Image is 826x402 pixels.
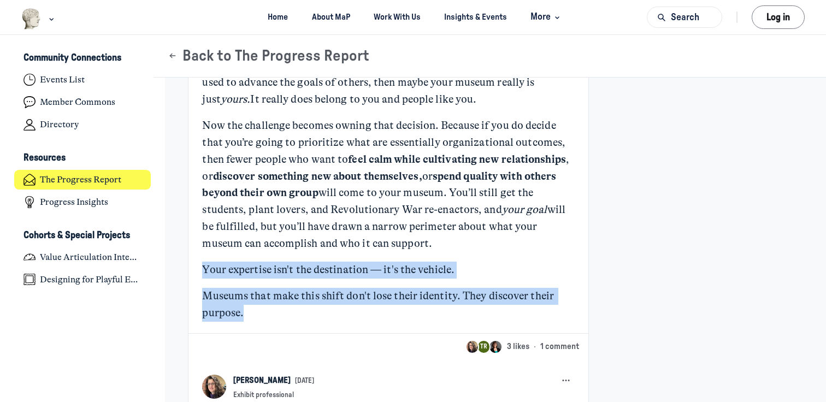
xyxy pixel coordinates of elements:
[530,10,563,25] span: More
[14,170,151,190] a: The Progress Report
[213,170,422,182] strong: discover something new about themselves,
[202,288,574,322] p: Museums that make this shift don't lose their identity. They discover their purpose.
[435,7,517,27] a: Insights & Events
[647,7,722,28] button: Search
[507,341,529,353] span: 3 likes
[40,74,85,85] h4: Events List
[233,391,299,400] button: Exhibit professional
[21,7,57,31] button: Museums as Progress logo
[168,47,369,66] button: Back to The Progress Report
[502,203,547,216] em: your goal
[14,247,151,267] a: Value Articulation Intensive (Cultural Leadership Lab)
[40,252,141,263] h4: Value Articulation Intensive (Cultural Leadership Lab)
[540,341,579,353] button: 1 comment
[465,340,530,354] button: 3 likes
[14,269,151,289] a: Designing for Playful Engagement
[40,119,79,130] h4: Directory
[14,49,151,68] button: Community ConnectionsCollapse space
[202,262,574,279] p: Your expertise isn't the destination — it's the vehicle.
[752,5,805,29] button: Log in
[40,97,115,108] h4: Member Commons
[558,373,574,389] button: Comment actions
[40,274,141,285] h4: Designing for Playful Engagement
[258,7,298,27] a: Home
[40,197,108,208] h4: Progress Insights
[14,149,151,168] button: ResourcesCollapse space
[295,376,314,386] a: [DATE]
[302,7,359,27] a: About MaP
[364,7,430,27] a: Work With Us
[23,230,130,241] h3: Cohorts & Special Projects
[221,93,251,105] em: yours.
[21,8,42,29] img: Museums as Progress logo
[23,52,121,64] h3: Community Connections
[202,117,574,252] p: Now the challenge becomes owning that decision. Because if you do decide that you’re going to pri...
[14,70,151,90] a: Events List
[40,174,121,185] h4: The Progress Report
[14,115,151,135] a: Directory
[23,152,66,164] h3: Resources
[154,35,826,78] header: Page Header
[233,391,294,400] span: Exhibit professional
[521,7,568,27] button: More
[433,170,462,182] strong: spend
[348,153,566,165] strong: feel calm while cultivating new relationships
[478,341,490,353] div: TR
[202,375,226,398] a: View user profile
[14,92,151,113] a: Member Commons
[233,375,291,387] a: View user profile
[14,226,151,245] button: Cohorts & Special ProjectsCollapse space
[14,192,151,212] a: Progress Insights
